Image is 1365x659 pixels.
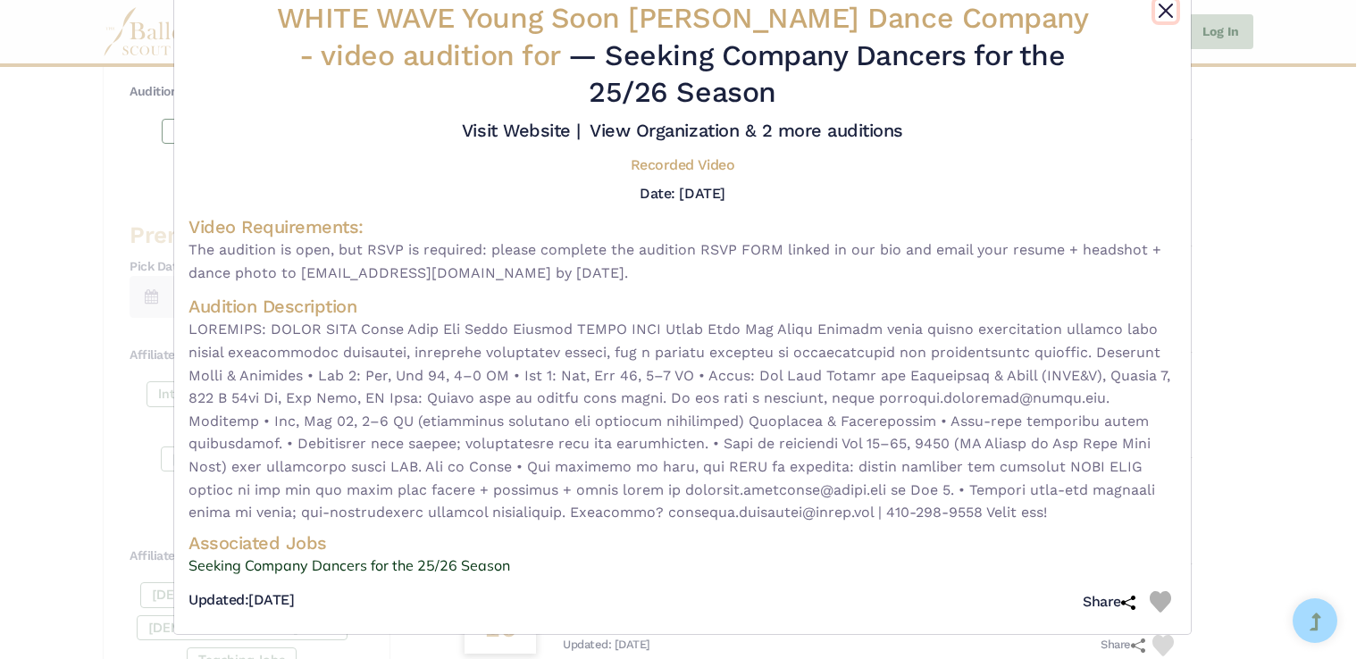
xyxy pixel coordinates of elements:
[188,591,248,608] span: Updated:
[188,591,294,610] h5: [DATE]
[1083,593,1135,612] h5: Share
[590,120,903,141] a: View Organization & 2 more auditions
[640,185,724,202] h5: Date: [DATE]
[188,318,1177,523] span: LOREMIPS: DOLOR SITA Conse Adip Eli Seddo Eiusmod TEMPO INCI Utlab Etdo Mag Aliqu Enimadm venia q...
[188,555,1177,578] a: Seeking Company Dancers for the 25/26 Season
[631,156,734,175] h5: Recorded Video
[462,120,581,141] a: Visit Website |
[568,38,1065,110] span: — Seeking Company Dancers for the 25/26 Season
[188,238,1177,284] span: The audition is open, but RSVP is required: please complete the audition RSVP FORM linked in our ...
[188,295,1177,318] h4: Audition Description
[188,531,1177,555] h4: Associated Jobs
[321,38,559,72] span: video audition for
[188,216,364,238] span: Video Requirements:
[277,1,1088,72] span: WHITE WAVE Young Soon [PERSON_NAME] Dance Company -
